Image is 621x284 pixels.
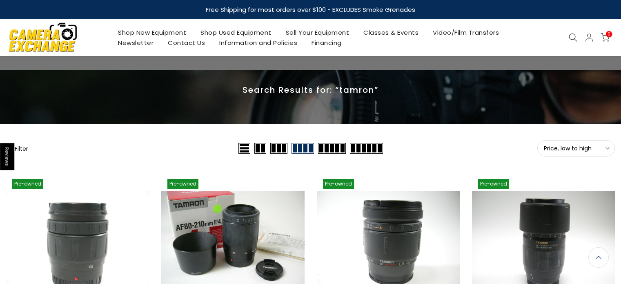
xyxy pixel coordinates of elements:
a: Shop Used Equipment [194,27,279,38]
p: Search Results for: “tamron” [6,85,615,95]
a: Newsletter [111,38,161,48]
span: 0 [606,31,612,37]
a: Contact Us [161,38,212,48]
a: Information and Policies [212,38,305,48]
a: Financing [305,38,349,48]
a: Sell Your Equipment [278,27,356,38]
span: Price, low to high [544,145,608,152]
a: Back to the top [588,247,609,268]
a: Classes & Events [356,27,426,38]
button: Price, low to high [537,140,615,157]
strong: Free Shipping for most orders over $100 - EXCLUDES Smoke Grenades [206,5,415,14]
a: Video/Film Transfers [426,27,506,38]
a: Shop New Equipment [111,27,194,38]
button: Show filters [6,144,28,152]
a: 0 [601,33,610,42]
